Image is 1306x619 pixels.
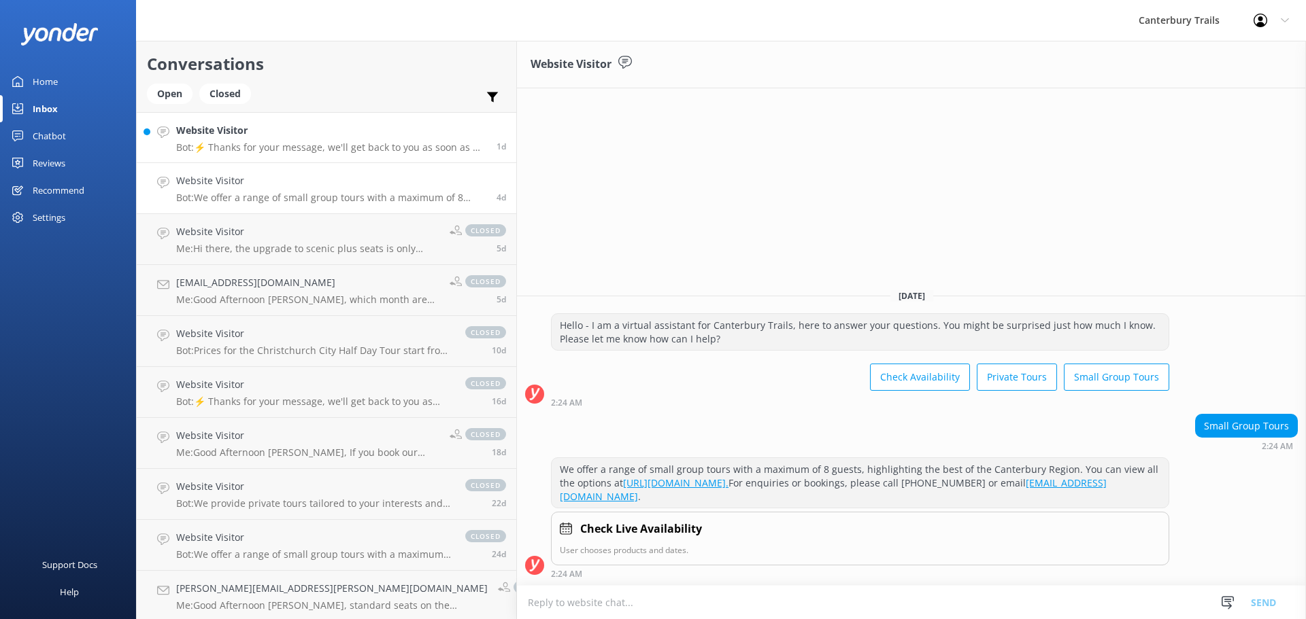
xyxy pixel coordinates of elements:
[147,86,199,101] a: Open
[552,458,1169,508] div: We offer a range of small group tours with a maximum of 8 guests, highlighting the best of the Ca...
[137,265,516,316] a: [EMAIL_ADDRESS][DOMAIN_NAME]Me:Good Afternoon [PERSON_NAME], which month are you referring to whe...
[33,122,66,149] div: Chatbot
[176,123,486,138] h4: Website Visitor
[137,214,516,265] a: Website VisitorMe:Hi there, the upgrade to scenic plus seats is only possible when the tour has b...
[33,95,58,122] div: Inbox
[137,418,516,469] a: Website VisitorMe:Good Afternoon [PERSON_NAME], If you book our Private [GEOGRAPHIC_DATA] Full da...
[497,192,506,203] span: Sep 12 2025 02:24am (UTC +12:00) Pacific/Auckland
[199,86,258,101] a: Closed
[176,344,452,357] p: Bot: Prices for the Christchurch City Half Day Tour start from NZD $455 for adults and $227.50 fo...
[531,56,612,73] h3: Website Visitor
[560,476,1107,503] a: [EMAIL_ADDRESS][DOMAIN_NAME]
[870,364,970,391] button: Check Availability
[890,290,933,302] span: [DATE]
[465,377,506,389] span: closed
[137,469,516,520] a: Website VisitorBot:We provide private tours tailored to your interests and schedule. Whether you'...
[137,316,516,367] a: Website VisitorBot:Prices for the Christchurch City Half Day Tour start from NZD $455 for adults ...
[60,578,79,605] div: Help
[42,551,97,578] div: Support Docs
[1064,364,1169,391] button: Small Group Tours
[33,149,65,177] div: Reviews
[580,520,702,538] h4: Check Live Availability
[551,569,1169,578] div: Sep 12 2025 02:24am (UTC +12:00) Pacific/Auckland
[176,446,439,459] p: Me: Good Afternoon [PERSON_NAME], If you book our Private [GEOGRAPHIC_DATA] Full day tour we coul...
[551,397,1169,407] div: Sep 12 2025 02:24am (UTC +12:00) Pacific/Auckland
[176,497,452,510] p: Bot: We provide private tours tailored to your interests and schedule. Whether you're looking for...
[176,224,439,239] h4: Website Visitor
[33,68,58,95] div: Home
[199,84,251,104] div: Closed
[1195,441,1298,450] div: Sep 12 2025 02:24am (UTC +12:00) Pacific/Auckland
[176,530,452,545] h4: Website Visitor
[497,141,506,152] span: Sep 15 2025 03:29am (UTC +12:00) Pacific/Auckland
[492,497,506,509] span: Aug 24 2025 03:00pm (UTC +12:00) Pacific/Auckland
[137,520,516,571] a: Website VisitorBot:We offer a range of small group tours with a maximum of 8 guests, highlighting...
[492,395,506,407] span: Aug 31 2025 01:58am (UTC +12:00) Pacific/Auckland
[137,112,516,163] a: Website VisitorBot:⚡ Thanks for your message, we'll get back to you as soon as we can. You're als...
[514,581,554,593] span: closed
[176,377,452,392] h4: Website Visitor
[176,141,486,154] p: Bot: ⚡ Thanks for your message, we'll get back to you as soon as we can. You're also welcome to k...
[560,544,1160,556] p: User chooses products and dates.
[492,344,506,356] span: Sep 05 2025 10:31pm (UTC +12:00) Pacific/Auckland
[465,479,506,491] span: closed
[176,243,439,255] p: Me: Hi there, the upgrade to scenic plus seats is only possible when the tour has been booked pri...
[465,224,506,236] span: closed
[137,367,516,418] a: Website VisitorBot:⚡ Thanks for your message, we'll get back to you as soon as we can. You're als...
[492,446,506,458] span: Aug 29 2025 02:11pm (UTC +12:00) Pacific/Auckland
[176,581,488,596] h4: [PERSON_NAME][EMAIL_ADDRESS][PERSON_NAME][DOMAIN_NAME]
[176,294,439,306] p: Me: Good Afternoon [PERSON_NAME], which month are you referring to when you mention the 6th and 1...
[176,428,439,443] h4: Website Visitor
[497,294,506,305] span: Sep 10 2025 02:53pm (UTC +12:00) Pacific/Auckland
[492,548,506,560] span: Aug 22 2025 11:03pm (UTC +12:00) Pacific/Auckland
[497,243,506,254] span: Sep 10 2025 02:55pm (UTC +12:00) Pacific/Auckland
[176,173,486,188] h4: Website Visitor
[147,84,192,104] div: Open
[176,326,452,341] h4: Website Visitor
[465,326,506,338] span: closed
[551,399,582,407] strong: 2:24 AM
[977,364,1057,391] button: Private Tours
[176,395,452,408] p: Bot: ⚡ Thanks for your message, we'll get back to you as soon as we can. You're also welcome to k...
[176,192,486,204] p: Bot: We offer a range of small group tours with a maximum of 8 guests, highlighting the best of t...
[33,177,84,204] div: Recommend
[176,548,452,561] p: Bot: We offer a range of small group tours with a maximum of 8 guests, highlighting the best of t...
[552,314,1169,350] div: Hello - I am a virtual assistant for Canterbury Trails, here to answer your questions. You might ...
[176,479,452,494] h4: Website Visitor
[465,530,506,542] span: closed
[147,51,506,77] h2: Conversations
[623,476,729,489] a: [URL][DOMAIN_NAME].
[33,204,65,231] div: Settings
[137,163,516,214] a: Website VisitorBot:We offer a range of small group tours with a maximum of 8 guests, highlighting...
[1262,442,1293,450] strong: 2:24 AM
[465,275,506,287] span: closed
[176,275,439,290] h4: [EMAIL_ADDRESS][DOMAIN_NAME]
[176,599,488,612] p: Me: Good Afternoon [PERSON_NAME], standard seats on the tranzalpine train are sold out on the [DA...
[551,570,582,578] strong: 2:24 AM
[1196,414,1297,438] div: Small Group Tours
[20,23,99,46] img: yonder-white-logo.png
[465,428,506,440] span: closed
